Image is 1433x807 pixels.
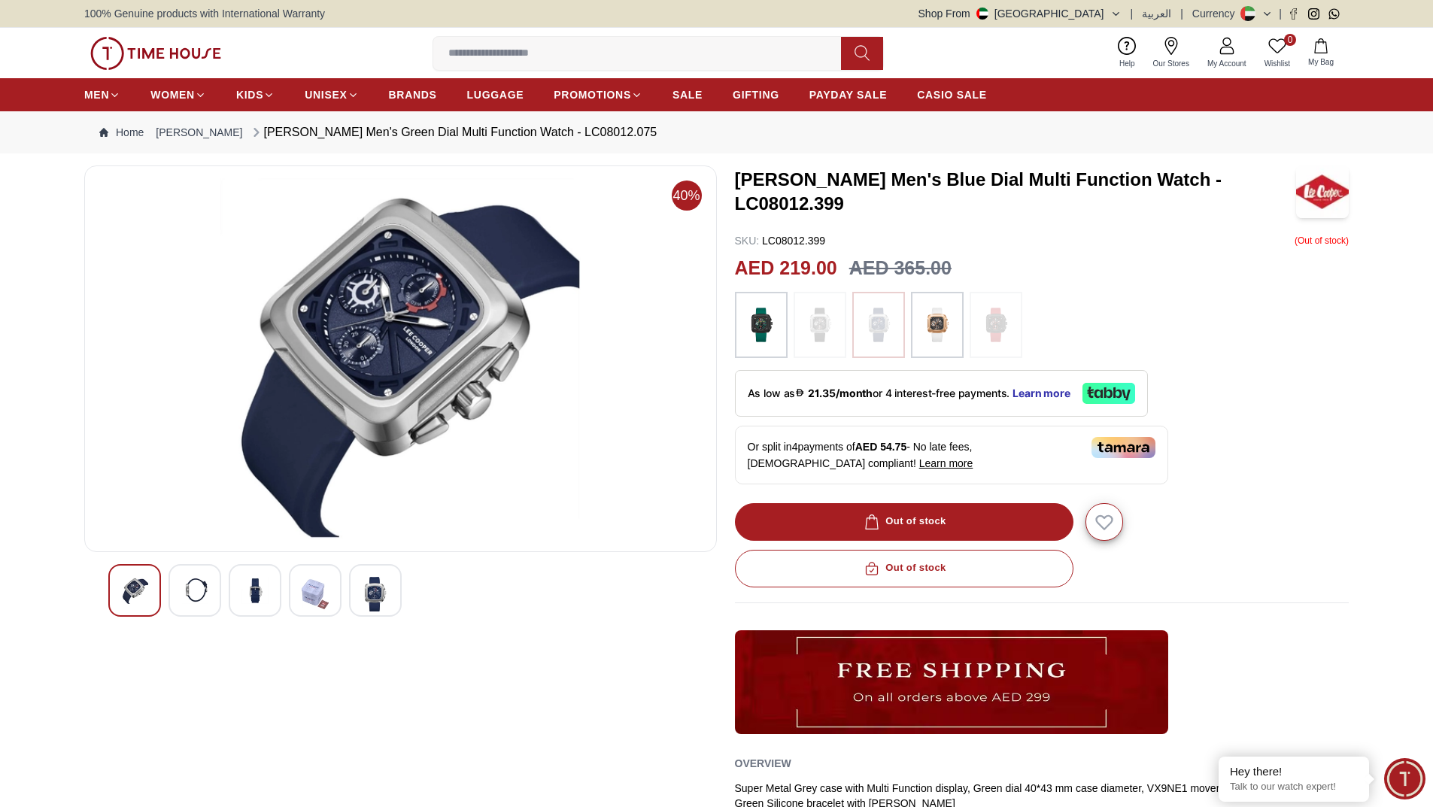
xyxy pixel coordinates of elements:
span: | [1131,6,1134,21]
img: Lee Cooper Men's Green Dial Multi Function Watch - LC08012.075 [362,577,389,611]
span: Learn more [919,457,973,469]
img: ... [977,299,1015,350]
a: UNISEX [305,81,358,108]
button: My Bag [1299,35,1343,71]
img: ... [90,37,221,70]
img: Lee Cooper Men's Blue Dial Multi Function Watch - LC08012.399 [1296,165,1349,218]
a: PAYDAY SALE [809,81,887,108]
span: CASIO SALE [917,87,987,102]
p: LC08012.399 [735,233,826,248]
span: LUGGAGE [467,87,524,102]
div: [PERSON_NAME] Men's Green Dial Multi Function Watch - LC08012.075 [249,123,657,141]
img: Lee Cooper Men's Green Dial Multi Function Watch - LC08012.075 [121,577,148,604]
img: ... [801,299,839,350]
img: ... [742,299,780,350]
span: My Bag [1302,56,1340,68]
span: UNISEX [305,87,347,102]
img: Lee Cooper Men's Green Dial Multi Function Watch - LC08012.075 [181,577,208,604]
a: Home [99,125,144,140]
span: SALE [672,87,703,102]
a: LUGGAGE [467,81,524,108]
span: WOMEN [150,87,195,102]
span: PROMOTIONS [554,87,631,102]
img: Lee Cooper Men's Green Dial Multi Function Watch - LC08012.075 [302,577,329,611]
span: MEN [84,87,109,102]
a: BRANDS [389,81,437,108]
h2: Overview [735,752,791,775]
div: Hey there! [1230,764,1358,779]
span: Wishlist [1258,58,1296,69]
span: | [1180,6,1183,21]
div: Currency [1192,6,1241,21]
h3: AED 365.00 [849,254,952,283]
a: CASIO SALE [917,81,987,108]
span: Help [1113,58,1141,69]
a: Whatsapp [1328,8,1340,20]
span: My Account [1201,58,1252,69]
a: Facebook [1288,8,1299,20]
span: GIFTING [733,87,779,102]
img: Tamara [1091,437,1155,458]
span: Our Stores [1147,58,1195,69]
a: [PERSON_NAME] [156,125,242,140]
a: MEN [84,81,120,108]
a: SALE [672,81,703,108]
span: | [1279,6,1282,21]
span: AED 54.75 [855,441,906,453]
a: GIFTING [733,81,779,108]
p: Talk to our watch expert! [1230,781,1358,793]
div: Chat Widget [1384,758,1425,799]
a: Help [1110,34,1144,72]
img: ... [918,299,956,350]
span: SKU : [735,235,760,247]
span: 100% Genuine products with International Warranty [84,6,325,21]
img: ... [735,630,1168,734]
a: Instagram [1308,8,1319,20]
img: Lee Cooper Men's Green Dial Multi Function Watch - LC08012.075 [97,178,704,539]
h2: AED 219.00 [735,254,837,283]
a: WOMEN [150,81,206,108]
div: Or split in 4 payments of - No late fees, [DEMOGRAPHIC_DATA] compliant! [735,426,1168,484]
button: العربية [1142,6,1171,21]
span: KIDS [236,87,263,102]
span: PAYDAY SALE [809,87,887,102]
span: 0 [1284,34,1296,46]
span: BRANDS [389,87,437,102]
a: PROMOTIONS [554,81,642,108]
a: Our Stores [1144,34,1198,72]
button: Shop From[GEOGRAPHIC_DATA] [918,6,1122,21]
img: Lee Cooper Men's Green Dial Multi Function Watch - LC08012.075 [241,577,269,604]
p: ( Out of stock ) [1295,233,1349,248]
img: United Arab Emirates [976,8,988,20]
a: 0Wishlist [1255,34,1299,72]
nav: Breadcrumb [84,111,1349,153]
span: 40% [672,181,702,211]
a: KIDS [236,81,275,108]
img: ... [860,299,897,350]
h3: [PERSON_NAME] Men's Blue Dial Multi Function Watch - LC08012.399 [735,168,1297,216]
